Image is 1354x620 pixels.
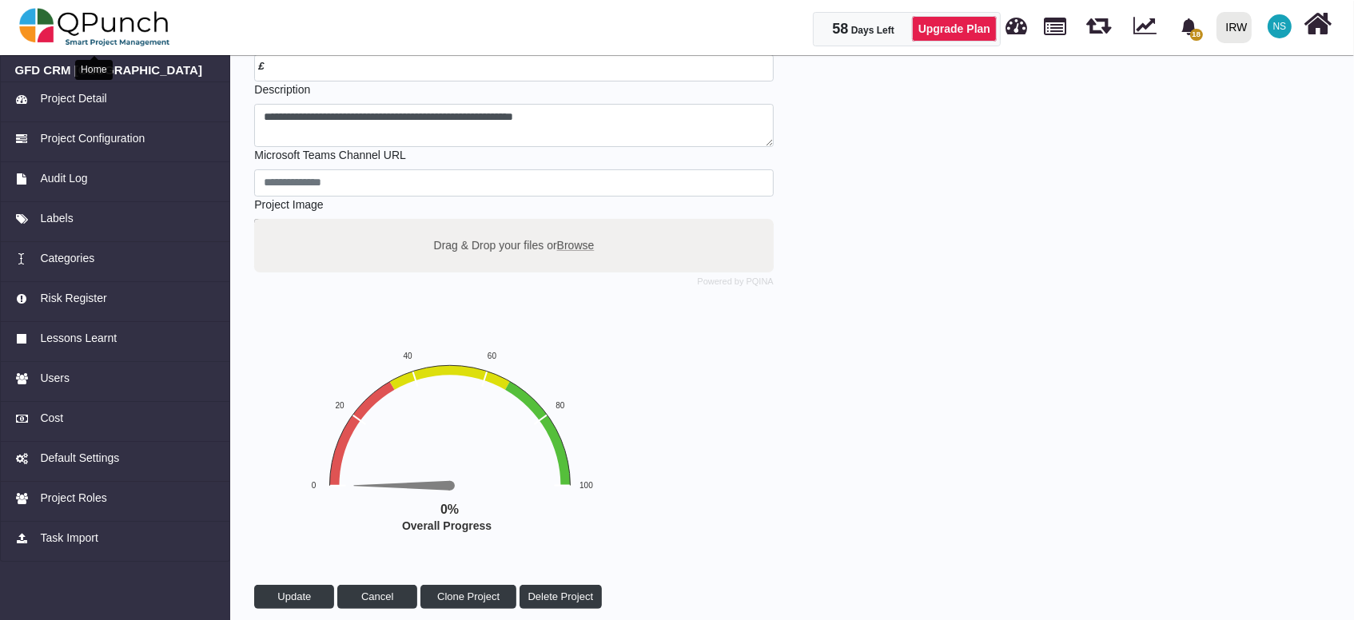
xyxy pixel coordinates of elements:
[337,585,417,609] button: Cancel
[1258,1,1301,52] a: NS
[40,210,73,227] span: Labels
[40,450,119,467] span: Default Settings
[312,481,317,490] text: 0
[277,590,311,602] span: Update
[698,278,774,285] a: Powered by PQINA
[254,147,406,164] label: Microsoft Teams Channel URL
[440,503,459,516] text: 0%
[1006,10,1028,34] span: Dashboard
[557,238,595,251] span: Browse
[254,197,323,213] label: Project Image
[40,130,145,147] span: Project Configuration
[832,21,848,37] span: 58
[556,401,566,410] text: 80
[40,370,70,387] span: Users
[40,170,87,187] span: Audit Log
[40,90,106,107] span: Project Detail
[1226,14,1248,42] div: IRW
[437,590,500,602] span: Clone Project
[1045,10,1067,35] span: Projects
[40,490,106,507] span: Project Roles
[15,63,216,77] a: GFD CRM [GEOGRAPHIC_DATA]
[1273,22,1287,31] span: NS
[214,273,694,561] div: Overall Progress. Highcharts interactive chart.
[1209,1,1258,54] a: IRW
[40,250,94,267] span: Categories
[336,401,345,410] text: 20
[254,81,310,98] label: Description
[40,290,106,307] span: Risk Register
[1304,9,1332,39] i: Home
[1125,1,1171,54] div: Dynamic Report
[1086,8,1111,34] span: Releases
[851,25,894,36] span: Days Left
[488,352,497,360] text: 60
[579,481,593,490] text: 100
[404,352,413,360] text: 40
[15,63,216,77] h6: GFD CRM Mauritius
[19,3,170,51] img: qpunch-sp.fa6292f.png
[912,16,997,42] a: Upgrade Plan
[1268,14,1292,38] span: Nadeem Sheikh
[520,585,602,609] button: Delete Project
[420,585,516,609] button: Clone Project
[361,590,393,602] span: Cancel
[1175,12,1203,41] div: Notification
[40,330,117,347] span: Lessons Learnt
[75,60,113,80] div: Home
[40,410,63,427] span: Cost
[428,231,600,259] label: Drag & Drop your files or
[40,530,98,546] span: Task Import
[254,585,334,609] button: Update
[402,519,492,532] text: Overall Progress
[1181,18,1197,35] svg: bell fill
[1190,29,1203,41] span: 18
[528,590,594,602] span: Delete Project
[1171,1,1210,51] a: bell fill18
[214,273,694,561] svg: Interactive chart
[354,481,450,491] path: 0 %. Speed.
